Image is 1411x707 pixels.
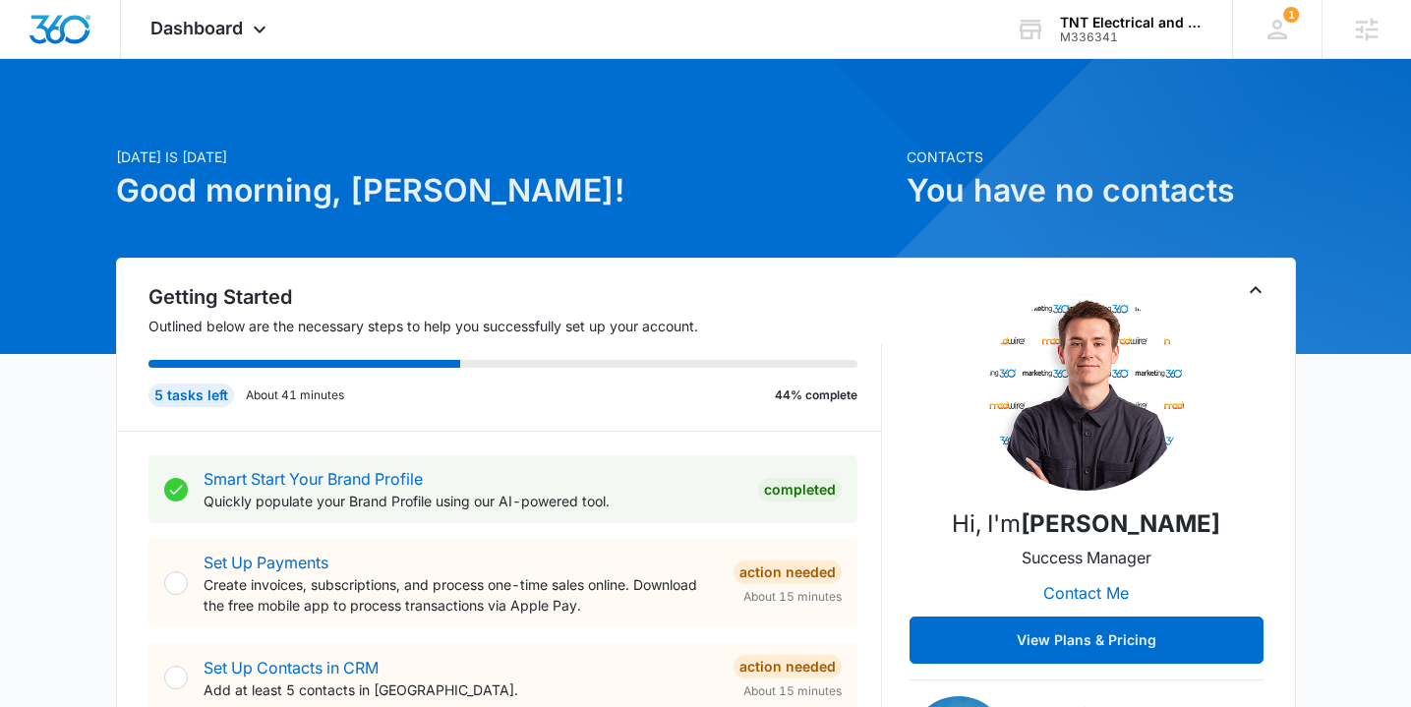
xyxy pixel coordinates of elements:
img: Kadin Cathey [988,294,1185,491]
a: Set Up Payments [204,553,328,572]
span: About 15 minutes [743,588,842,606]
h2: Getting Started [148,282,882,312]
a: Smart Start Your Brand Profile [204,469,423,489]
div: notifications count [1283,7,1299,23]
button: View Plans & Pricing [910,617,1264,664]
p: Add at least 5 contacts in [GEOGRAPHIC_DATA]. [204,679,718,700]
strong: [PERSON_NAME] [1021,509,1220,538]
p: Contacts [907,147,1296,167]
p: Quickly populate your Brand Profile using our AI-powered tool. [204,491,742,511]
a: Set Up Contacts in CRM [204,658,379,678]
h1: Good morning, [PERSON_NAME]! [116,167,895,214]
p: Outlined below are the necessary steps to help you successfully set up your account. [148,316,882,336]
div: 5 tasks left [148,383,234,407]
button: Contact Me [1024,569,1148,617]
span: About 15 minutes [743,682,842,700]
span: 1 [1283,7,1299,23]
p: Create invoices, subscriptions, and process one-time sales online. Download the free mobile app t... [204,574,718,616]
div: account name [1060,15,1204,30]
p: 44% complete [775,386,857,404]
div: account id [1060,30,1204,44]
p: [DATE] is [DATE] [116,147,895,167]
div: Action Needed [734,655,842,678]
div: Completed [758,478,842,501]
p: Success Manager [1022,546,1151,569]
div: Action Needed [734,560,842,584]
h1: You have no contacts [907,167,1296,214]
p: About 41 minutes [246,386,344,404]
p: Hi, I'm [952,506,1220,542]
span: Dashboard [150,18,243,38]
button: Toggle Collapse [1244,278,1267,302]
